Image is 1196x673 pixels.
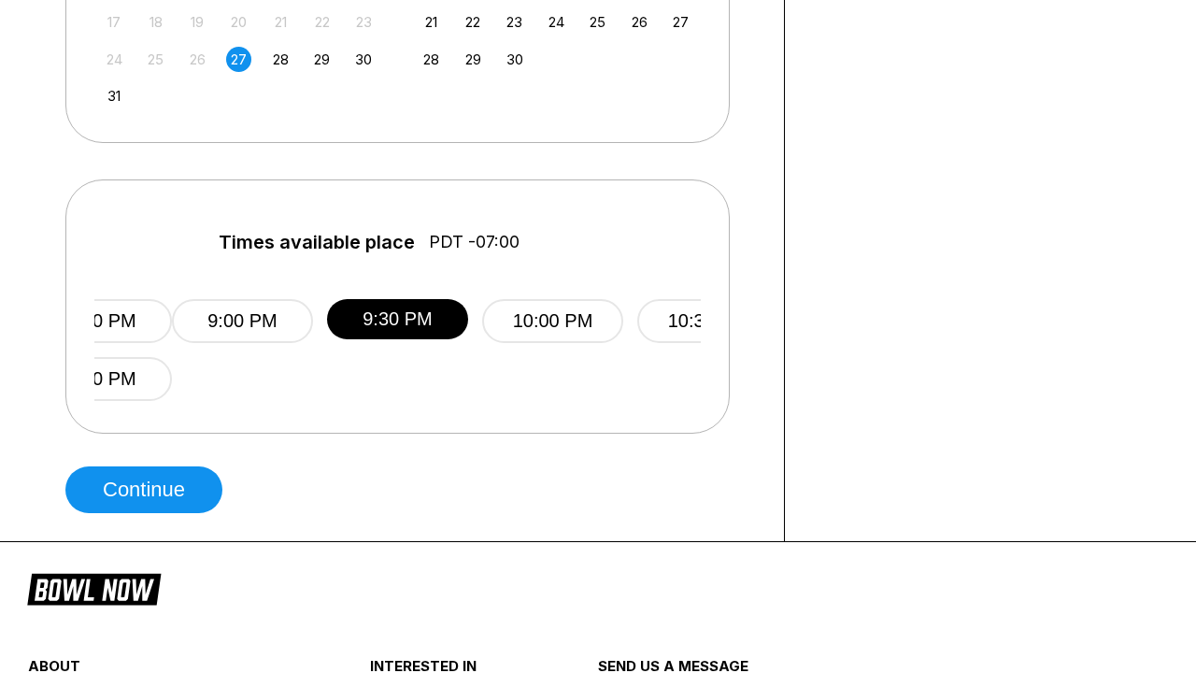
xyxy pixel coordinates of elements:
[185,47,210,72] div: Not available Tuesday, August 26th, 2025
[143,47,168,72] div: Not available Monday, August 25th, 2025
[172,299,313,343] button: 9:00 PM
[31,299,172,343] button: 6:30 PM
[627,9,652,35] div: Choose Friday, September 26th, 2025
[461,47,486,72] div: Choose Monday, September 29th, 2025
[351,9,377,35] div: Not available Saturday, August 23rd, 2025
[482,299,623,343] button: 10:00 PM
[102,47,127,72] div: Not available Sunday, August 24th, 2025
[419,47,444,72] div: Choose Sunday, September 28th, 2025
[31,357,172,401] button: 8:30 PM
[268,9,293,35] div: Not available Thursday, August 21st, 2025
[102,9,127,35] div: Not available Sunday, August 17th, 2025
[585,9,610,35] div: Choose Thursday, September 25th, 2025
[637,299,778,343] button: 10:30 PM
[65,466,222,513] button: Continue
[309,9,335,35] div: Not available Friday, August 22nd, 2025
[419,9,444,35] div: Choose Sunday, September 21st, 2025
[102,83,127,108] div: Choose Sunday, August 31st, 2025
[668,9,693,35] div: Choose Saturday, September 27th, 2025
[143,9,168,35] div: Not available Monday, August 18th, 2025
[309,47,335,72] div: Choose Friday, August 29th, 2025
[351,47,377,72] div: Choose Saturday, August 30th, 2025
[544,9,569,35] div: Choose Wednesday, September 24th, 2025
[429,232,520,252] span: PDT -07:00
[327,299,468,339] button: 9:30 PM
[185,9,210,35] div: Not available Tuesday, August 19th, 2025
[226,47,251,72] div: Choose Wednesday, August 27th, 2025
[226,9,251,35] div: Not available Wednesday, August 20th, 2025
[502,9,527,35] div: Choose Tuesday, September 23rd, 2025
[268,47,293,72] div: Choose Thursday, August 28th, 2025
[502,47,527,72] div: Choose Tuesday, September 30th, 2025
[461,9,486,35] div: Choose Monday, September 22nd, 2025
[219,232,415,252] span: Times available place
